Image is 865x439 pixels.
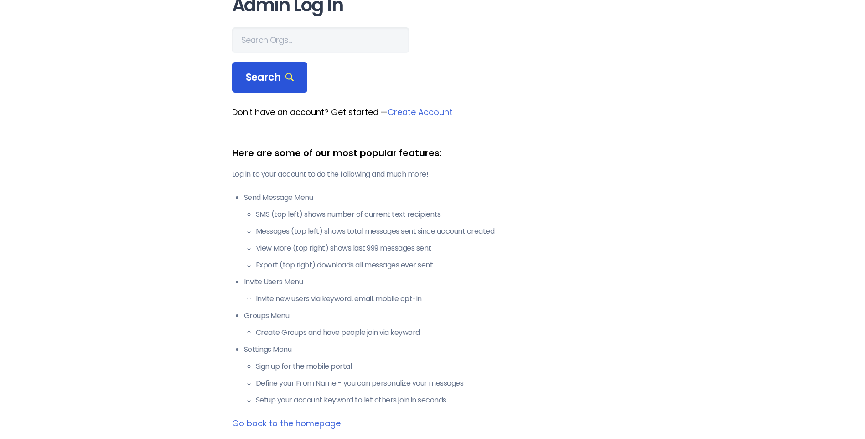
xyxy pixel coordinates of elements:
li: Invite new users via keyword, email, mobile opt-in [256,293,633,304]
li: Export (top right) downloads all messages ever sent [256,260,633,271]
li: Send Message Menu [244,192,633,271]
a: Go back to the homepage [232,418,341,429]
span: Search [246,71,294,84]
div: Here are some of our most popular features: [232,146,633,160]
li: Messages (top left) shows total messages sent since account created [256,226,633,237]
li: Create Groups and have people join via keyword [256,327,633,338]
p: Log in to your account to do the following and much more! [232,169,633,180]
li: Settings Menu [244,344,633,406]
input: Search Orgs… [232,27,409,53]
li: Define your From Name - you can personalize your messages [256,378,633,389]
li: View More (top right) shows last 999 messages sent [256,243,633,254]
li: Groups Menu [244,310,633,338]
a: Create Account [388,106,452,118]
li: SMS (top left) shows number of current text recipients [256,209,633,220]
li: Sign up for the mobile portal [256,361,633,372]
li: Invite Users Menu [244,277,633,304]
div: Search [232,62,308,93]
li: Setup your account keyword to let others join in seconds [256,395,633,406]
